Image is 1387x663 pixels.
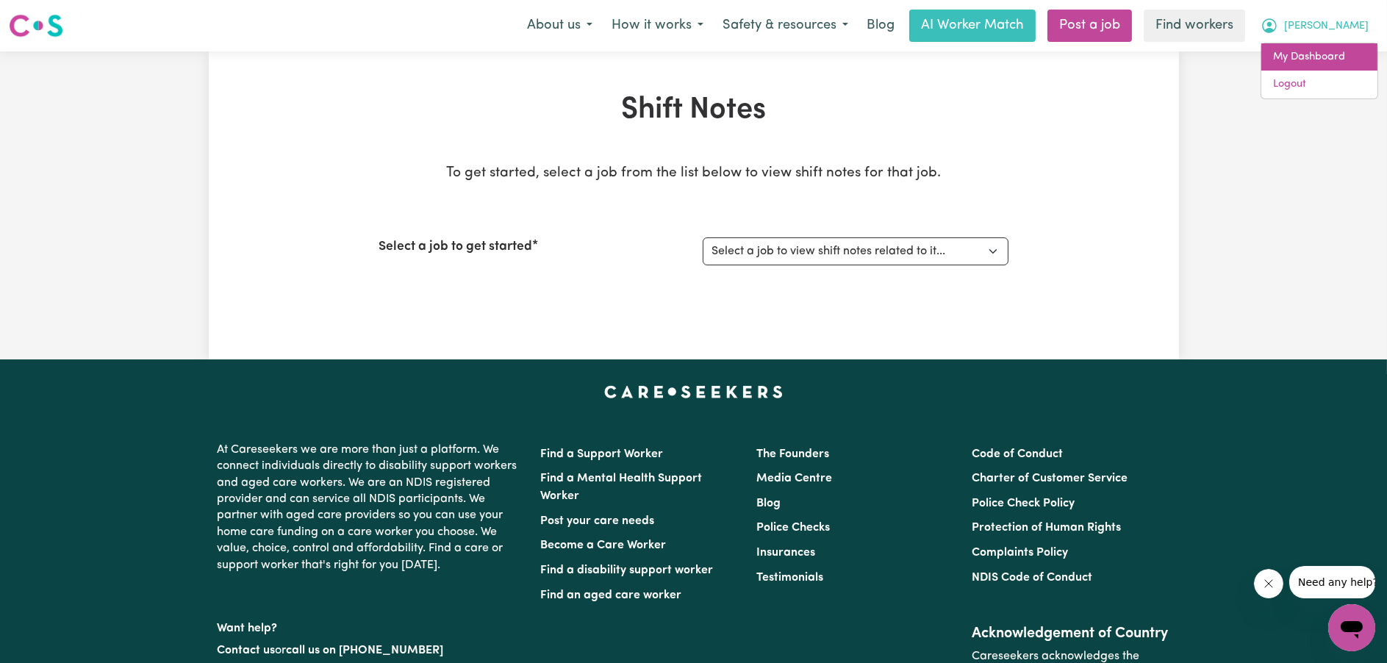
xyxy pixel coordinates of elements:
[713,10,858,41] button: Safety & resources
[604,386,783,398] a: Careseekers home page
[972,625,1169,642] h2: Acknowledgement of Country
[218,614,523,637] p: Want help?
[379,237,533,257] label: Select a job to get started
[909,10,1036,42] a: AI Worker Match
[972,522,1121,534] a: Protection of Human Rights
[379,163,1008,184] p: To get started, select a job from the list below to view shift notes for that job.
[541,589,682,601] a: Find an aged care worker
[972,547,1068,559] a: Complaints Policy
[756,547,815,559] a: Insurances
[1251,10,1378,41] button: My Account
[1328,604,1375,651] iframe: Button to launch messaging window
[972,498,1075,509] a: Police Check Policy
[1261,43,1377,71] a: My Dashboard
[1261,43,1378,99] div: My Account
[1261,71,1377,98] a: Logout
[541,565,714,576] a: Find a disability support worker
[1144,10,1245,42] a: Find workers
[602,10,713,41] button: How it works
[218,436,523,579] p: At Careseekers we are more than just a platform. We connect individuals directly to disability su...
[756,498,781,509] a: Blog
[858,10,903,42] a: Blog
[541,540,667,551] a: Become a Care Worker
[9,9,63,43] a: Careseekers logo
[756,522,830,534] a: Police Checks
[972,572,1092,584] a: NDIS Code of Conduct
[9,12,63,39] img: Careseekers logo
[972,473,1128,484] a: Charter of Customer Service
[756,473,832,484] a: Media Centre
[541,448,664,460] a: Find a Support Worker
[756,448,829,460] a: The Founders
[541,515,655,527] a: Post your care needs
[1254,569,1283,598] iframe: Close message
[972,448,1063,460] a: Code of Conduct
[541,473,703,502] a: Find a Mental Health Support Worker
[517,10,602,41] button: About us
[756,572,823,584] a: Testimonials
[379,93,1008,128] h1: Shift Notes
[287,645,444,656] a: call us on [PHONE_NUMBER]
[1047,10,1132,42] a: Post a job
[9,10,89,22] span: Need any help?
[1289,566,1375,598] iframe: Message from company
[1284,18,1369,35] span: [PERSON_NAME]
[218,645,276,656] a: Contact us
